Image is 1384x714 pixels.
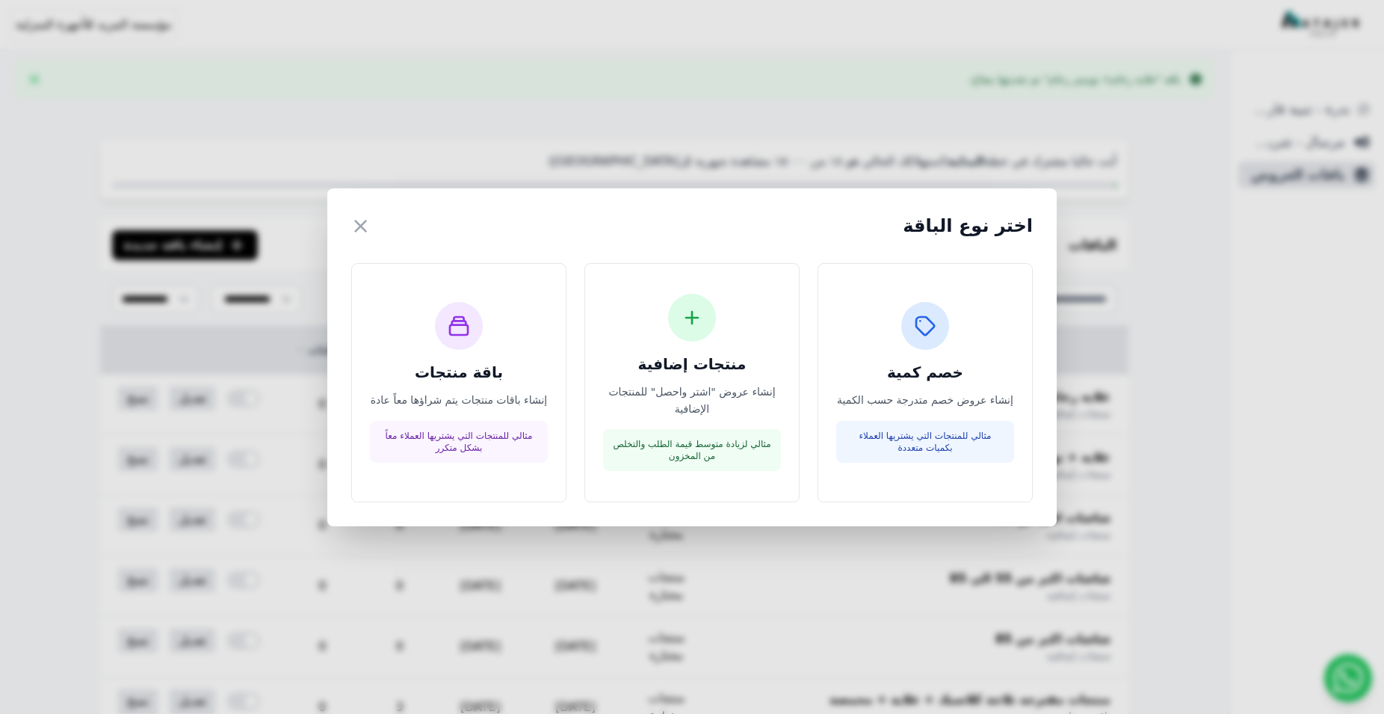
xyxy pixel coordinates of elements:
[845,430,1005,454] p: مثالي للمنتجات التي يشتريها العملاء بكميات متعددة
[903,214,1033,238] h2: اختر نوع الباقة
[836,362,1014,383] h3: خصم كمية
[603,384,781,418] p: إنشاء عروض "اشتر واحصل" للمنتجات الإضافية
[370,362,548,383] h3: باقة منتجات
[836,392,1014,409] p: إنشاء عروض خصم متدرجة حسب الكمية
[379,430,539,454] p: مثالي للمنتجات التي يشتريها العملاء معاً بشكل متكرر
[603,354,781,375] h3: منتجات إضافية
[351,212,370,239] button: ×
[370,392,548,409] p: إنشاء باقات منتجات يتم شراؤها معاً عادة
[612,438,772,462] p: مثالي لزيادة متوسط قيمة الطلب والتخلص من المخزون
